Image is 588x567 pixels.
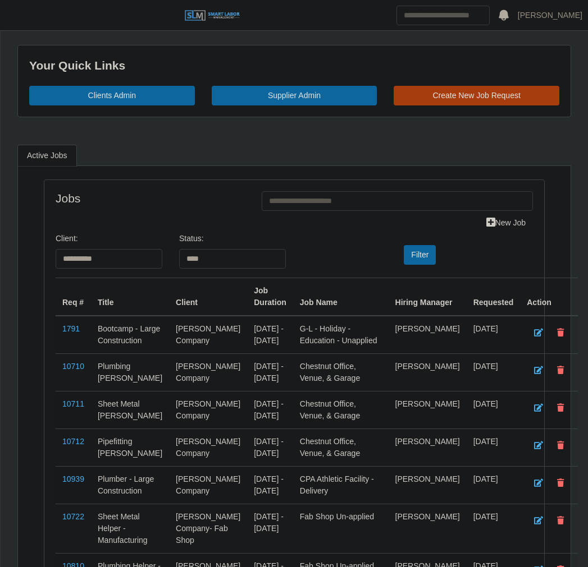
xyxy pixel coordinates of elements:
th: Req # [56,278,91,316]
td: [PERSON_NAME] Company- Fab Shop [169,504,247,553]
a: 10939 [62,474,84,483]
th: Hiring Manager [389,278,467,316]
td: [PERSON_NAME] Company [169,353,247,391]
label: Status: [179,233,204,245]
td: Bootcamp - Large Construction [91,316,169,354]
td: [DATE] [467,316,521,354]
td: [DATE] - [DATE] [247,353,293,391]
th: Title [91,278,169,316]
a: [PERSON_NAME] [518,10,582,21]
img: SLM Logo [184,10,240,22]
th: Job Duration [247,278,293,316]
td: Plumber - Large Construction [91,466,169,504]
input: Search [396,6,490,25]
a: Clients Admin [29,86,195,105]
td: [PERSON_NAME] Company [169,466,247,504]
a: 10712 [62,437,84,446]
td: [PERSON_NAME] Company [169,316,247,354]
td: CPA Athletic Facility - Delivery [293,466,389,504]
td: [DATE] - [DATE] [247,316,293,354]
td: Fab Shop Un-applied [293,504,389,553]
td: [PERSON_NAME] [389,428,467,466]
td: [DATE] [467,466,521,504]
td: [DATE] [467,504,521,553]
td: [DATE] - [DATE] [247,428,293,466]
td: [PERSON_NAME] [389,391,467,428]
a: Supplier Admin [212,86,377,105]
th: Requested [467,278,521,316]
td: [DATE] [467,353,521,391]
td: [DATE] [467,428,521,466]
td: [DATE] - [DATE] [247,504,293,553]
a: Create New Job Request [394,86,559,105]
h4: Jobs [56,191,245,205]
a: 10722 [62,512,84,521]
a: 1791 [62,324,80,333]
td: [PERSON_NAME] Company [169,428,247,466]
a: 10711 [62,399,84,408]
a: New Job [479,213,533,233]
td: Chestnut Office, Venue, & Garage [293,428,389,466]
th: Client [169,278,247,316]
td: [PERSON_NAME] Company [169,391,247,428]
td: G-L - Holiday - Education - Unapplied [293,316,389,354]
a: Active Jobs [17,145,77,167]
div: Your Quick Links [29,57,559,75]
button: Filter [404,245,436,265]
label: Client: [56,233,78,245]
td: [PERSON_NAME] [389,504,467,553]
td: Chestnut Office, Venue, & Garage [293,353,389,391]
td: [PERSON_NAME] [389,353,467,391]
th: Action [520,278,578,316]
td: [DATE] - [DATE] [247,391,293,428]
th: Job Name [293,278,389,316]
td: Sheet Metal Helper - Manufacturing [91,504,169,553]
td: Sheet Metal [PERSON_NAME] [91,391,169,428]
a: 10710 [62,362,84,371]
td: [DATE] [467,391,521,428]
td: Plumbing [PERSON_NAME] [91,353,169,391]
td: [DATE] - [DATE] [247,466,293,504]
td: [PERSON_NAME] [389,466,467,504]
td: Chestnut Office, Venue, & Garage [293,391,389,428]
td: Pipefitting [PERSON_NAME] [91,428,169,466]
td: [PERSON_NAME] [389,316,467,354]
